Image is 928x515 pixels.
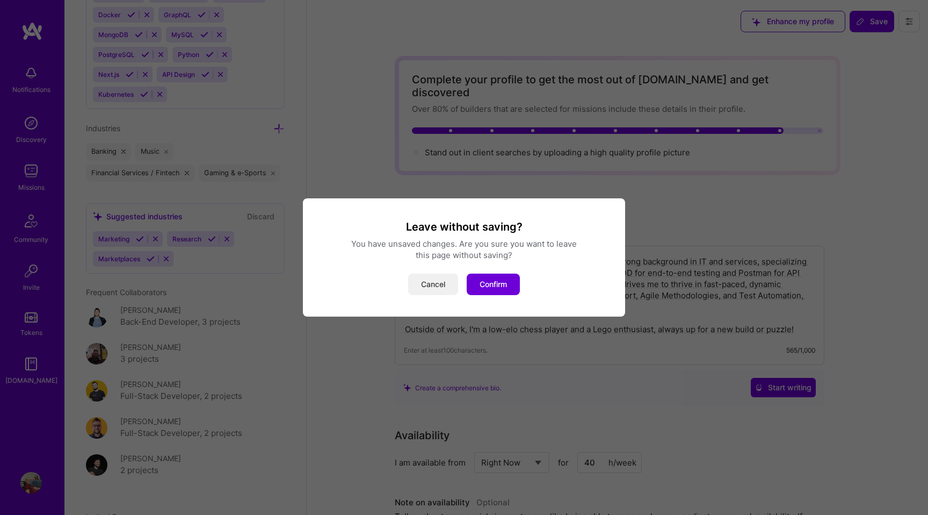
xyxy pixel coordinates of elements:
[316,238,612,249] div: You have unsaved changes. Are you sure you want to leave
[316,220,612,234] h3: Leave without saving?
[408,274,458,295] button: Cancel
[316,249,612,261] div: this page without saving?
[303,198,625,317] div: modal
[467,274,520,295] button: Confirm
